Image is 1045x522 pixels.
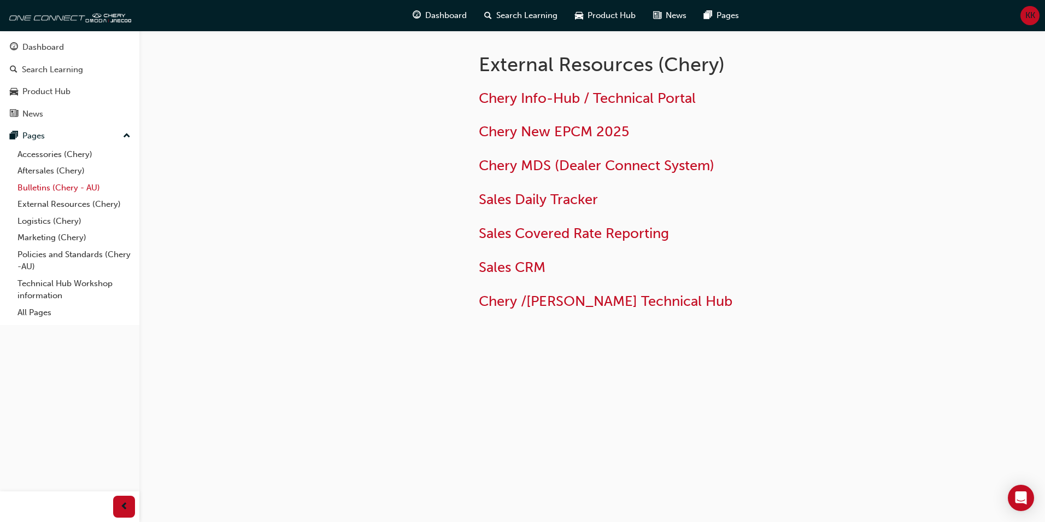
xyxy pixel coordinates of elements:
[566,4,644,27] a: car-iconProduct Hub
[666,9,686,22] span: News
[1020,6,1040,25] button: KK
[13,213,135,230] a: Logistics (Chery)
[22,41,64,54] div: Dashboard
[10,109,18,119] span: news-icon
[10,131,18,141] span: pages-icon
[13,196,135,213] a: External Resources (Chery)
[479,191,598,208] a: Sales Daily Tracker
[413,9,421,22] span: guage-icon
[1025,9,1035,22] span: KK
[22,130,45,142] div: Pages
[425,9,467,22] span: Dashboard
[588,9,636,22] span: Product Hub
[475,4,566,27] a: search-iconSearch Learning
[13,163,135,179] a: Aftersales (Chery)
[479,259,545,276] a: Sales CRM
[4,35,135,126] button: DashboardSearch LearningProduct HubNews
[10,43,18,53] span: guage-icon
[496,9,557,22] span: Search Learning
[4,37,135,57] a: Dashboard
[10,65,17,75] span: search-icon
[13,304,135,321] a: All Pages
[704,9,712,22] span: pages-icon
[1008,485,1034,511] div: Open Intercom Messenger
[695,4,748,27] a: pages-iconPages
[484,9,492,22] span: search-icon
[13,146,135,163] a: Accessories (Chery)
[123,129,131,143] span: up-icon
[22,63,83,76] div: Search Learning
[479,293,732,310] a: Chery /[PERSON_NAME] Technical Hub
[479,53,837,77] h1: External Resources (Chery)
[479,225,669,242] a: Sales Covered Rate Reporting
[13,246,135,275] a: Policies and Standards (Chery -AU)
[479,123,629,140] a: Chery New EPCM 2025
[575,9,583,22] span: car-icon
[10,87,18,97] span: car-icon
[13,275,135,304] a: Technical Hub Workshop information
[717,9,739,22] span: Pages
[4,126,135,146] button: Pages
[653,9,661,22] span: news-icon
[13,229,135,246] a: Marketing (Chery)
[22,108,43,120] div: News
[13,179,135,196] a: Bulletins (Chery - AU)
[4,60,135,80] a: Search Learning
[5,4,131,26] img: oneconnect
[22,85,71,98] div: Product Hub
[479,90,696,107] a: Chery Info-Hub / Technical Portal
[120,500,128,514] span: prev-icon
[4,104,135,124] a: News
[404,4,475,27] a: guage-iconDashboard
[479,157,714,174] a: Chery MDS (Dealer Connect System)
[644,4,695,27] a: news-iconNews
[4,82,135,102] a: Product Hub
